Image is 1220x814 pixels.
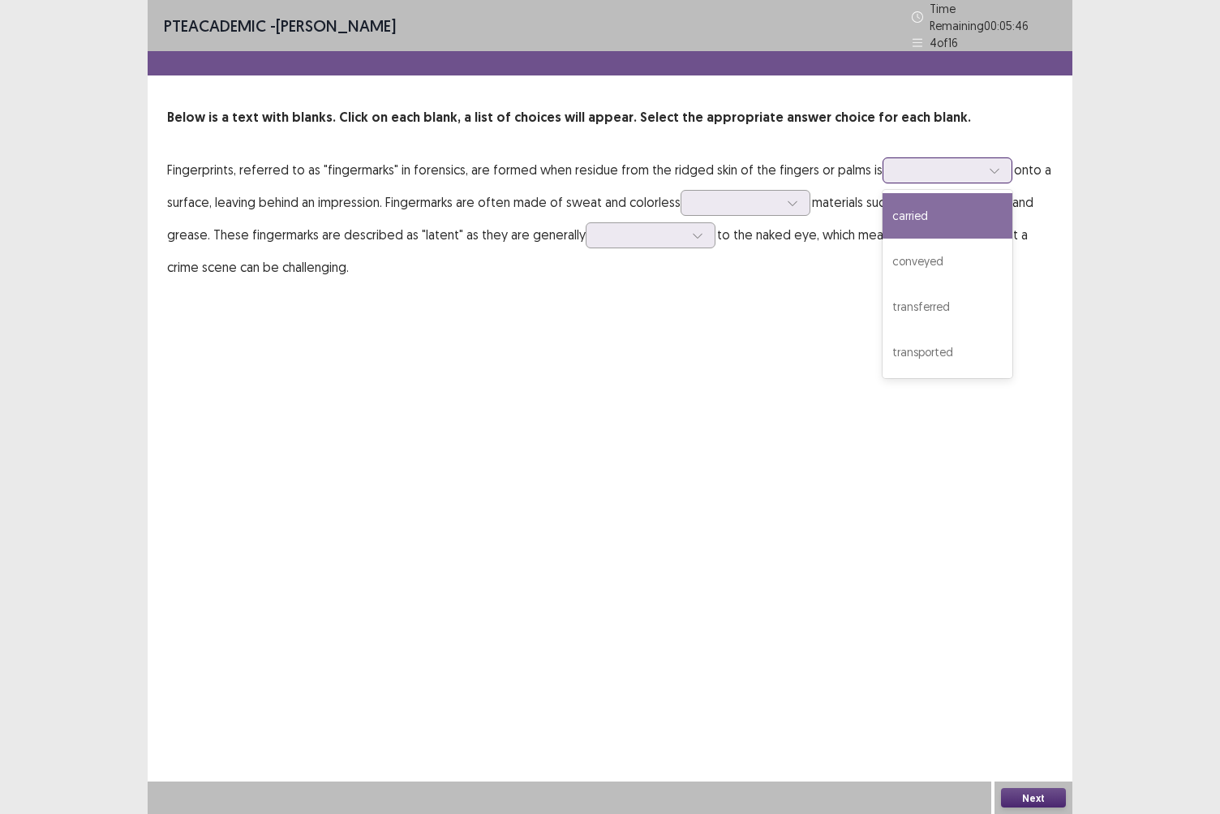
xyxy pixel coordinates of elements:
[930,34,958,51] p: 4 of 16
[883,329,1012,375] div: transported
[164,15,188,36] font: PTE
[270,15,276,36] font: -
[883,193,1012,239] div: carried
[883,239,1012,284] div: conveyed
[276,15,396,36] font: [PERSON_NAME]
[167,153,1053,283] p: Fingerprints, referred to as "fingermarks" in forensics, are formed when residue from the ridged ...
[883,284,1012,329] div: transferred
[167,109,971,126] font: Below is a text with blanks. Click on each blank, a list of choices will appear. Select the appro...
[1001,788,1066,808] button: Next
[1022,791,1045,803] font: Next
[188,15,266,36] font: academic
